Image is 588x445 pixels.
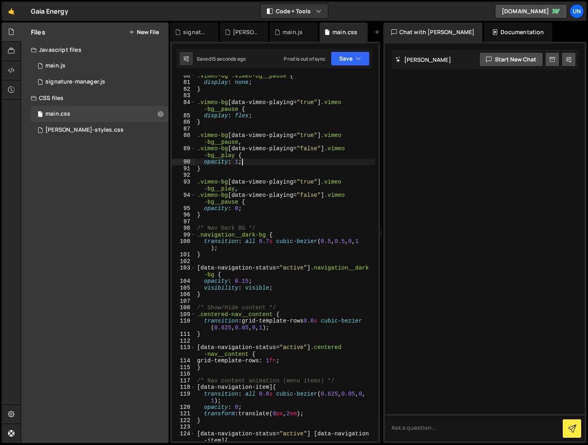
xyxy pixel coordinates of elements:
div: Saved [197,55,246,62]
a: Un [570,4,584,18]
button: New File [129,29,159,35]
div: New File [374,28,408,36]
div: [PERSON_NAME]-styles.css [45,127,124,134]
div: 85 [172,112,195,119]
div: 82 [172,86,195,93]
button: Code + Tools [260,4,328,18]
div: 117 [172,378,195,384]
div: 81 [172,79,195,86]
div: 107 [172,298,195,305]
div: 91 [172,165,195,172]
div: 90 [172,159,195,165]
button: Save [331,51,370,66]
div: 86 [172,119,195,126]
div: 106 [172,291,195,298]
div: main.js [283,28,303,36]
div: 112 [172,338,195,345]
div: 118 [172,384,195,391]
div: 102 [172,258,195,265]
div: Prod is out of sync [284,55,326,62]
div: 84 [172,99,195,112]
div: Javascript files [21,42,169,58]
div: signature-manager.js [45,78,105,86]
div: 114 [172,357,195,364]
div: 111 [172,331,195,338]
div: 15302/40265.js [31,58,169,74]
div: 101 [172,251,195,258]
div: main.css [332,28,357,36]
div: 119 [172,391,195,404]
div: main.js [45,62,65,69]
div: 15302/42156.css [31,122,169,138]
div: 15 seconds ago [211,55,246,62]
div: [PERSON_NAME]-styles.css [233,28,258,36]
div: 124 [172,431,195,444]
div: 123 [172,424,195,431]
div: 80 [172,73,195,80]
div: 108 [172,304,195,311]
div: Gaia Energy [31,6,68,16]
h2: Files [31,28,45,37]
div: 100 [172,238,195,251]
button: Start new chat [479,52,543,67]
div: 97 [172,218,195,225]
div: 15302/40200.css [31,106,169,122]
div: 94 [172,192,195,205]
div: 121 [172,410,195,417]
div: 105 [172,285,195,292]
h2: [PERSON_NAME] [395,56,451,63]
div: 113 [172,344,195,357]
div: Documentation [484,22,552,42]
a: 🤙 [2,2,21,21]
div: 92 [172,172,195,179]
div: 96 [172,212,195,218]
div: 110 [172,318,195,331]
div: signature-manager.js [183,28,209,36]
div: main.css [45,110,70,118]
div: 98 [172,225,195,232]
div: 99 [172,232,195,239]
div: 104 [172,278,195,285]
div: 93 [172,179,195,192]
a: [DOMAIN_NAME] [495,4,567,18]
div: Chat with [PERSON_NAME] [383,22,483,42]
div: 116 [172,371,195,378]
div: 15302/42120.js [31,74,169,90]
div: 95 [172,205,195,212]
div: 120 [172,404,195,411]
div: 88 [172,132,195,145]
div: 103 [172,265,195,278]
div: CSS files [21,90,169,106]
div: 89 [172,145,195,159]
div: 115 [172,364,195,371]
div: 83 [172,92,195,99]
div: 109 [172,311,195,318]
div: 122 [172,417,195,424]
div: 87 [172,126,195,133]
